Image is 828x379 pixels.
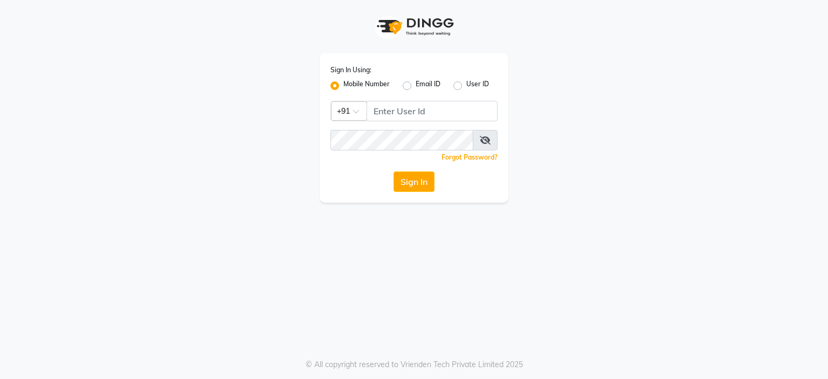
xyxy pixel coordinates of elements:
[441,153,498,161] a: Forgot Password?
[416,79,440,92] label: Email ID
[330,65,371,75] label: Sign In Using:
[330,130,473,150] input: Username
[394,171,434,192] button: Sign In
[367,101,498,121] input: Username
[371,11,457,43] img: logo1.svg
[343,79,390,92] label: Mobile Number
[466,79,489,92] label: User ID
